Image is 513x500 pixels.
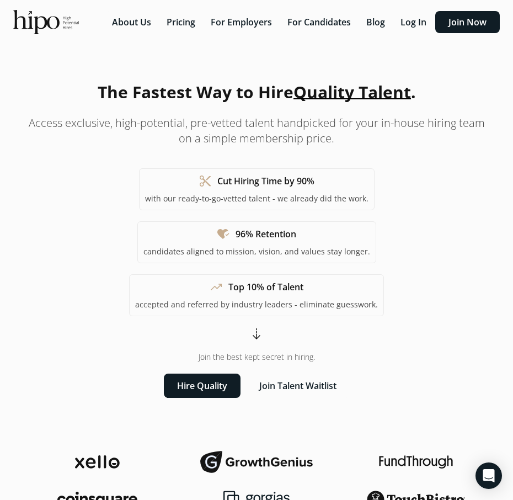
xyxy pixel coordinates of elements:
img: fundthrough-logo [379,455,453,469]
a: Log In [394,16,435,28]
p: candidates aligned to mission, vision, and values stay longer. [143,246,370,257]
h1: Cut Hiring Time by 90% [217,174,314,188]
button: For Candidates [281,11,357,33]
div: Open Intercom Messenger [475,462,502,489]
a: Join Now [435,16,500,28]
button: Blog [360,11,392,33]
h1: 96% Retention [236,227,296,241]
h1: The Fastest Way to Hire . [98,79,416,104]
a: About Us [105,16,160,28]
button: About Us [105,11,158,33]
span: trending_up [210,280,223,294]
img: xello-logo [75,455,120,469]
button: Join Now [435,11,500,33]
span: content_cut [199,174,212,188]
p: accepted and referred by industry leaders - eliminate guesswork. [135,299,378,310]
h1: Top 10% of Talent [228,280,303,294]
a: For Employers [204,16,281,28]
a: Pricing [160,16,204,28]
button: Log In [394,11,433,33]
span: arrow_cool_down [250,327,263,341]
button: Join Talent Waitlist [246,374,350,398]
img: official-logo [13,10,79,34]
button: For Employers [204,11,279,33]
img: growthgenius-logo [200,451,312,473]
button: Hire Quality [164,374,241,398]
p: with our ready-to-go-vetted talent - we already did the work. [145,193,368,204]
a: Blog [360,16,394,28]
p: Access exclusive, high-potential, pre-vetted talent handpicked for your in-house hiring team on a... [26,115,487,146]
span: heart_check [217,227,230,241]
a: For Candidates [281,16,360,28]
span: Quality Talent [293,81,411,103]
span: Join the best kept secret in hiring. [199,352,315,363]
button: Pricing [160,11,202,33]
